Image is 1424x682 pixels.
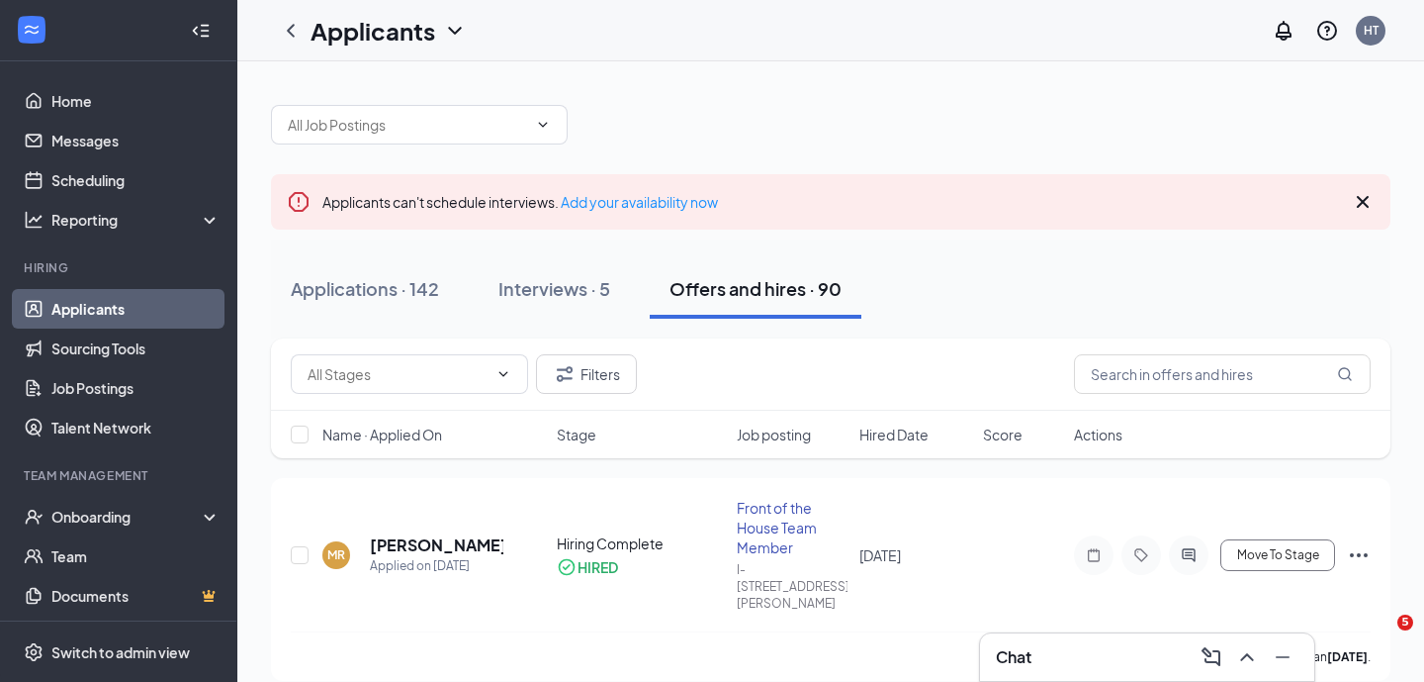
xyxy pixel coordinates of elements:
svg: ChevronDown [443,19,467,43]
span: Actions [1074,425,1122,444]
input: All Job Postings [288,114,527,136]
h3: Chat [996,646,1031,668]
svg: CheckmarkCircle [557,557,577,577]
div: Hiring Complete [557,534,724,553]
svg: ActiveChat [1177,547,1201,563]
a: SurveysCrown [51,616,221,655]
div: I-[STREET_ADDRESS][PERSON_NAME] [737,561,848,612]
a: Home [51,81,221,121]
div: Applied on [DATE] [370,556,503,576]
svg: ComposeMessage [1200,645,1223,669]
button: Move To Stage [1220,539,1335,571]
button: Filter Filters [536,354,637,394]
div: Switch to admin view [51,642,190,662]
span: Hired Date [859,425,929,444]
button: Minimize [1267,641,1298,673]
div: Front of the House Team Member [737,498,848,557]
svg: MagnifyingGlass [1337,366,1353,382]
a: Add your availability now [561,193,718,211]
button: ChevronUp [1231,641,1263,673]
svg: Filter [553,362,577,386]
svg: Collapse [191,21,211,41]
div: Applications · 142 [291,276,439,301]
svg: ChevronLeft [279,19,303,43]
svg: Settings [24,642,44,662]
a: Team [51,536,221,576]
svg: Note [1082,547,1106,563]
b: [DATE] [1327,649,1368,664]
svg: Minimize [1271,645,1294,669]
span: Applicants can't schedule interviews. [322,193,718,211]
div: HIRED [578,557,618,577]
h1: Applicants [311,14,435,48]
div: Hiring [24,259,217,276]
svg: Error [287,190,311,214]
a: Job Postings [51,368,221,408]
div: Interviews · 5 [498,276,610,301]
div: MR [327,546,345,563]
span: [DATE] [859,546,901,564]
svg: Ellipses [1347,543,1371,567]
span: 5 [1397,615,1413,631]
svg: Cross [1351,190,1375,214]
span: Job posting [737,425,811,444]
svg: UserCheck [24,507,44,527]
input: Search in offers and hires [1074,354,1371,394]
span: Score [983,425,1023,444]
div: Offers and hires · 90 [669,276,842,301]
span: Move To Stage [1237,548,1319,562]
svg: Notifications [1272,19,1295,43]
h5: [PERSON_NAME] [370,535,503,556]
div: Reporting [51,210,222,230]
svg: ChevronDown [495,366,511,382]
span: Name · Applied On [322,425,442,444]
iframe: Intercom live chat [1357,615,1404,662]
div: HT [1364,22,1379,39]
button: ComposeMessage [1196,641,1227,673]
a: Messages [51,121,221,160]
svg: QuestionInfo [1315,19,1339,43]
svg: Analysis [24,210,44,230]
span: Stage [557,425,596,444]
div: Onboarding [51,507,204,527]
a: Sourcing Tools [51,329,221,368]
svg: ChevronDown [535,117,551,133]
svg: Tag [1129,547,1153,563]
svg: ChevronUp [1235,645,1259,669]
a: Talent Network [51,408,221,447]
a: Applicants [51,289,221,329]
svg: WorkstreamLogo [22,20,42,40]
div: Team Management [24,467,217,484]
a: Scheduling [51,160,221,200]
input: All Stages [308,363,488,385]
a: DocumentsCrown [51,576,221,616]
